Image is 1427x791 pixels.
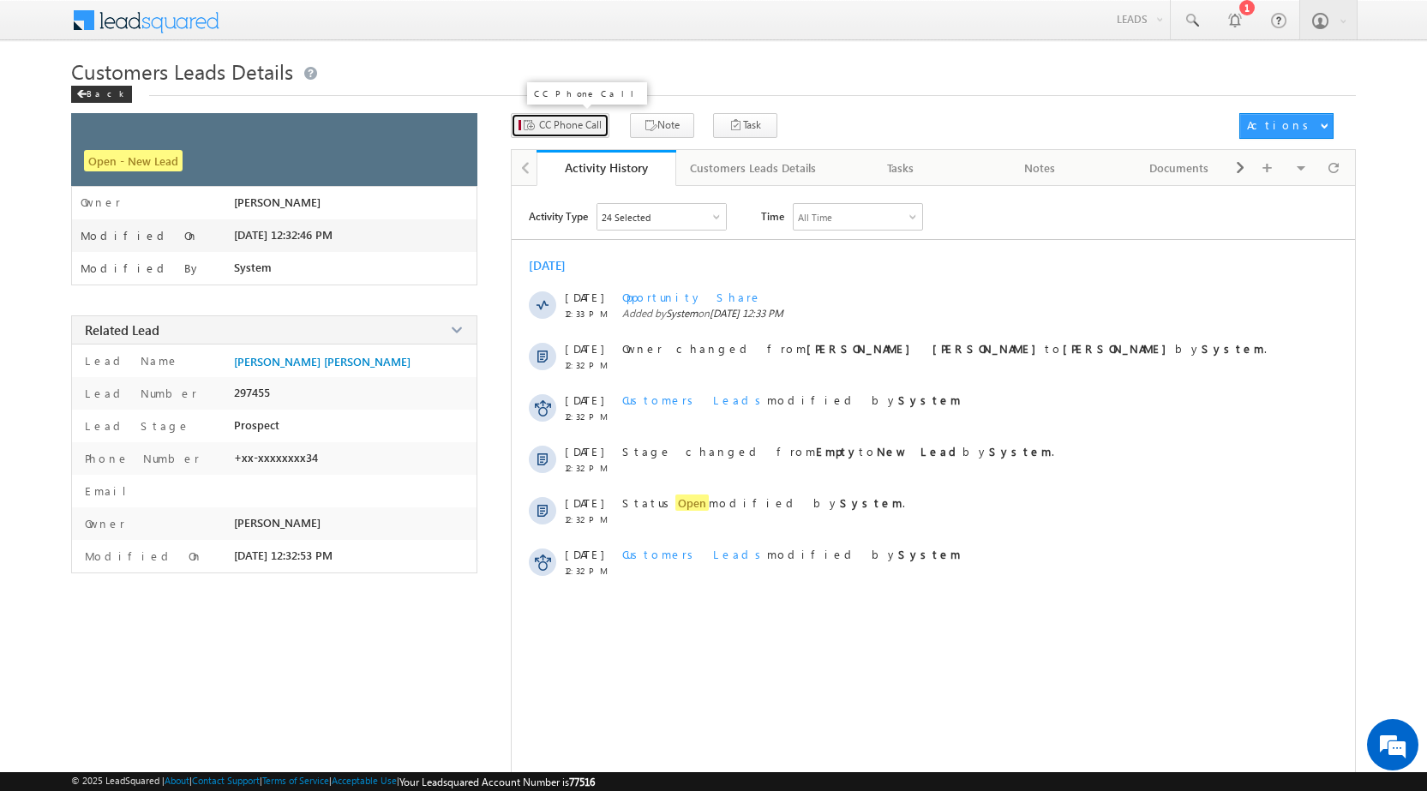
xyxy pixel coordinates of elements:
label: Modified On [81,548,203,563]
span: [DATE] [565,495,603,510]
span: Open - New Lead [84,150,183,171]
a: Terms of Service [262,775,329,786]
span: [DATE] [565,547,603,561]
span: Stage changed from to by . [622,444,1054,458]
a: Documents [1110,150,1250,186]
label: Lead Number [81,386,197,400]
span: 12:32 PM [565,514,616,524]
span: System [666,307,698,320]
span: [DATE] [565,393,603,407]
span: Customers Leads [622,547,767,561]
strong: System [989,444,1052,458]
span: Customers Leads [622,393,767,407]
a: Contact Support [192,775,260,786]
span: [PERSON_NAME] [234,195,321,209]
a: [PERSON_NAME] [PERSON_NAME] [234,355,411,369]
span: [DATE] [565,444,603,458]
label: Owner [81,195,121,209]
div: Documents [1124,158,1234,178]
span: Added by on [622,307,1283,320]
label: Phone Number [81,451,200,465]
strong: System [1202,341,1264,356]
button: Task [713,113,777,138]
a: Customers Leads Details [676,150,831,186]
span: Opportunity Share [622,290,762,304]
span: CC Phone Call [539,117,602,133]
a: Notes [971,150,1111,186]
span: 77516 [569,776,595,788]
div: Customers Leads Details [690,158,816,178]
div: Activity History [549,159,663,176]
span: System [234,261,272,274]
label: Email [81,483,140,498]
div: Actions [1247,117,1315,133]
span: Open [675,494,709,511]
span: 12:32 PM [565,360,616,370]
label: Modified By [81,261,201,275]
button: CC Phone Call [511,113,609,138]
div: Owner Changed,Status Changed,Stage Changed,Source Changed,Notes & 19 more.. [597,204,726,230]
strong: [PERSON_NAME] [PERSON_NAME] [806,341,1045,356]
strong: New Lead [877,444,962,458]
a: Acceptable Use [332,775,397,786]
span: Your Leadsquared Account Number is [399,776,595,788]
strong: Empty [816,444,859,458]
span: Time [761,203,784,229]
span: [DATE] 12:33 PM [710,307,783,320]
span: Related Lead [85,321,159,339]
strong: System [898,547,961,561]
span: +xx-xxxxxxxx34 [234,451,318,464]
a: Tasks [831,150,971,186]
span: Owner changed from to by . [622,341,1267,356]
span: 12:32 PM [565,411,616,422]
span: Activity Type [529,203,588,229]
a: Activity History [537,150,676,186]
span: 12:32 PM [565,566,616,576]
span: [DATE] [565,341,603,356]
span: [PERSON_NAME] [234,516,321,530]
button: Actions [1239,113,1334,139]
strong: [PERSON_NAME] [1063,341,1175,356]
div: [DATE] [529,257,585,273]
span: [DATE] [565,290,603,304]
label: Lead Name [81,353,179,368]
span: Status modified by . [622,494,905,511]
span: Prospect [234,418,279,432]
span: © 2025 LeadSquared | | | | | [71,775,595,788]
span: 12:33 PM [565,309,616,319]
p: CC Phone Call [534,87,640,99]
label: Lead Stage [81,418,190,433]
a: About [165,775,189,786]
span: 297455 [234,386,270,399]
span: modified by [622,547,961,561]
span: 12:32 PM [565,463,616,473]
div: 24 Selected [602,212,651,223]
div: Back [71,86,132,103]
span: modified by [622,393,961,407]
strong: System [898,393,961,407]
strong: System [840,495,902,510]
div: All Time [798,212,832,223]
div: Tasks [845,158,956,178]
div: Notes [985,158,1095,178]
span: Customers Leads Details [71,57,293,85]
button: Note [630,113,694,138]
